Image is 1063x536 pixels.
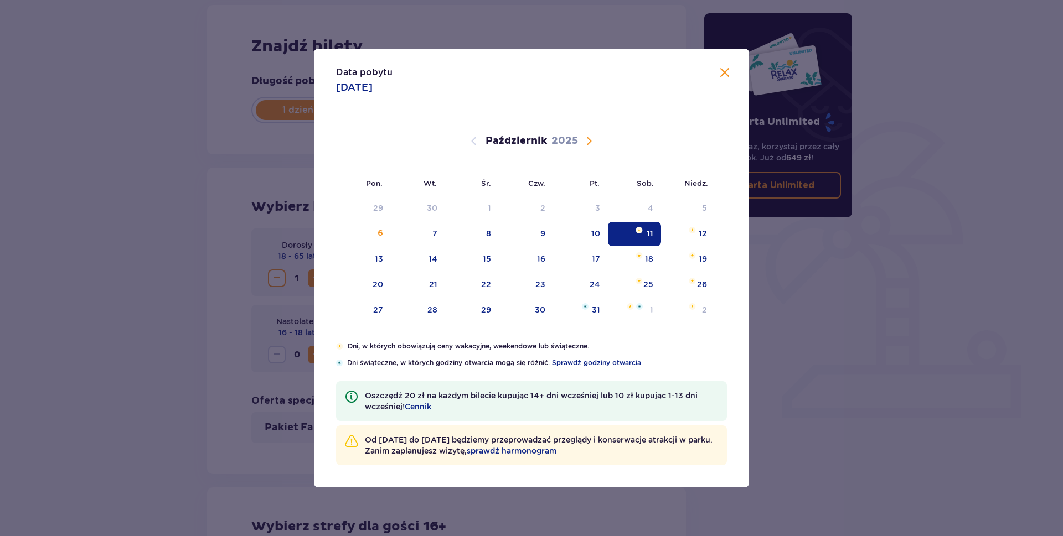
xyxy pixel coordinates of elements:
td: niedziela, 12 października 2025 [661,222,715,246]
img: Pomarańczowa gwiazdka [636,252,643,259]
div: 26 [697,279,707,290]
td: środa, 29 października 2025 [445,298,499,322]
small: Czw. [528,179,545,188]
td: środa, 15 października 2025 [445,247,499,272]
td: wtorek, 14 października 2025 [391,247,446,272]
div: 7 [432,228,437,239]
div: 21 [429,279,437,290]
td: sobota, 25 października 2025 [608,273,662,297]
div: 24 [590,279,600,290]
td: czwartek, 23 października 2025 [499,273,554,297]
p: Data pobytu [336,66,393,79]
img: Niebieska gwiazdka [636,303,643,310]
button: Poprzedni miesiąc [467,134,481,148]
div: 4 [648,202,653,214]
td: wtorek, 28 października 2025 [391,298,446,322]
td: czwartek, 9 października 2025 [499,222,554,246]
div: 25 [643,279,653,290]
img: Pomarańczowa gwiazdka [636,278,643,284]
td: niedziela, 26 października 2025 [661,273,715,297]
div: 10 [591,228,600,239]
td: poniedziałek, 27 października 2025 [336,298,391,322]
td: poniedziałek, 6 października 2025 [336,222,391,246]
small: Niedz. [684,179,708,188]
div: 1 [488,202,491,214]
small: Śr. [481,179,491,188]
td: czwartek, 30 października 2025 [499,298,554,322]
img: Pomarańczowa gwiazdka [689,252,696,259]
p: 2025 [551,134,578,148]
td: sobota, 1 listopada 2025 [608,298,662,322]
div: 6 [378,228,383,239]
div: 16 [537,253,545,264]
img: Pomarańczowa gwiazdka [689,278,696,284]
td: środa, 8 października 2025 [445,222,499,246]
td: środa, 22 października 2025 [445,273,499,297]
div: 30 [427,202,437,214]
p: Październik [486,134,547,148]
td: wtorek, 7 października 2025 [391,222,446,246]
div: 5 [702,202,707,214]
p: Oszczędź 20 zł na każdym bilecie kupując 14+ dni wcześniej lub 10 zł kupując 1-13 dni wcześniej! [365,390,718,412]
div: 22 [481,279,491,290]
div: 12 [699,228,707,239]
td: poniedziałek, 13 października 2025 [336,247,391,272]
td: piątek, 10 października 2025 [553,222,608,246]
p: Dni świąteczne, w których godziny otwarcia mogą się różnić. [347,358,727,368]
img: Pomarańczowa gwiazdka [689,227,696,233]
div: 2 [702,304,707,315]
img: Pomarańczowa gwiazdka [336,343,343,350]
div: 30 [535,304,545,315]
div: 11 [647,228,653,239]
div: 28 [427,304,437,315]
a: sprawdź harmonogram [467,445,556,456]
td: piątek, 31 października 2025 [553,298,608,322]
td: Data niedostępna. niedziela, 5 października 2025 [661,196,715,221]
small: Pon. [366,179,383,188]
p: Od [DATE] do [DATE] będziemy przeprowadzać przeglądy i konserwacje atrakcji w parku. Zanim zaplan... [365,434,718,456]
td: poniedziałek, 20 października 2025 [336,273,391,297]
div: 29 [481,304,491,315]
td: Data niedostępna. poniedziałek, 29 września 2025 [336,196,391,221]
td: czwartek, 16 października 2025 [499,247,554,272]
img: Pomarańczowa gwiazdka [627,303,634,310]
small: Sob. [637,179,654,188]
td: piątek, 24 października 2025 [553,273,608,297]
td: niedziela, 19 października 2025 [661,247,715,272]
p: Dni, w których obowiązują ceny wakacyjne, weekendowe lub świąteczne. [348,341,727,351]
td: Data niedostępna. sobota, 4 października 2025 [608,196,662,221]
div: 9 [540,228,545,239]
td: Data niedostępna. wtorek, 30 września 2025 [391,196,446,221]
img: Pomarańczowa gwiazdka [636,227,643,233]
td: Data niedostępna. czwartek, 2 października 2025 [499,196,554,221]
div: 2 [540,202,545,214]
small: Wt. [424,179,437,188]
a: Cennik [405,401,431,412]
div: 15 [483,253,491,264]
small: Pt. [590,179,600,188]
td: Data zaznaczona. sobota, 11 października 2025 [608,222,662,246]
td: Data niedostępna. środa, 1 października 2025 [445,196,499,221]
td: niedziela, 2 listopada 2025 [661,298,715,322]
button: Następny miesiąc [582,134,596,148]
td: Data niedostępna. piątek, 3 października 2025 [553,196,608,221]
a: Sprawdź godziny otwarcia [552,358,641,368]
img: Niebieska gwiazdka [336,360,343,366]
div: 31 [592,304,600,315]
div: 27 [373,304,383,315]
div: 18 [645,253,653,264]
div: 3 [595,202,600,214]
div: 20 [373,279,383,290]
div: 13 [375,253,383,264]
td: wtorek, 21 października 2025 [391,273,446,297]
img: Pomarańczowa gwiazdka [689,303,696,310]
div: 23 [535,279,545,290]
td: sobota, 18 października 2025 [608,247,662,272]
p: [DATE] [336,81,373,94]
div: 29 [373,202,383,214]
div: 8 [486,228,491,239]
div: 19 [699,253,707,264]
button: Zamknij [718,66,731,80]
